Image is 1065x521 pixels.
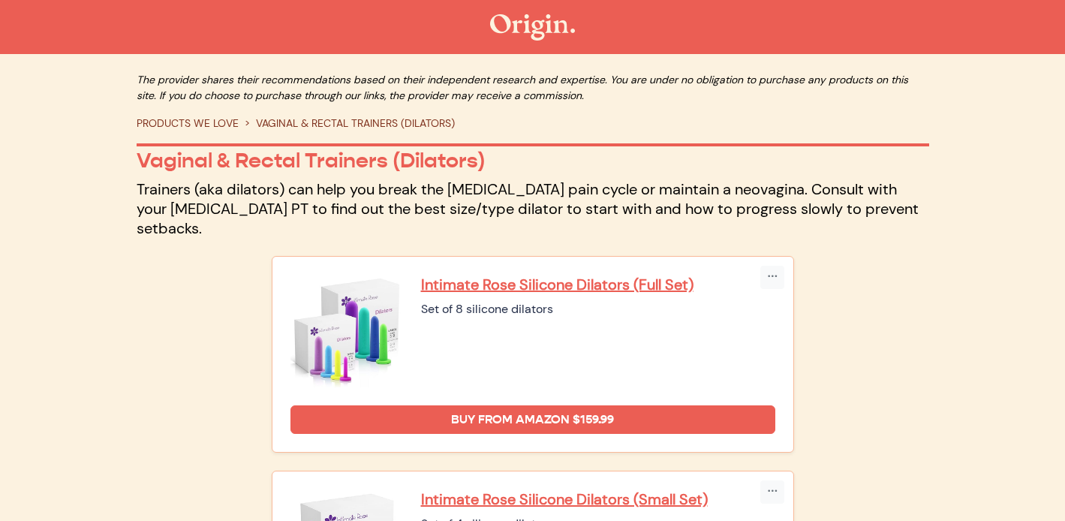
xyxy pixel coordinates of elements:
[490,14,575,41] img: The Origin Shop
[137,116,239,130] a: PRODUCTS WE LOVE
[290,405,775,434] a: Buy from Amazon $159.99
[421,275,775,294] a: Intimate Rose Silicone Dilators (Full Set)
[239,116,455,131] li: VAGINAL & RECTAL TRAINERS (DILATORS)
[137,72,929,104] p: The provider shares their recommendations based on their independent research and expertise. You ...
[290,275,403,387] img: Intimate Rose Silicone Dilators (Full Set)
[137,179,929,238] p: Trainers (aka dilators) can help you break the [MEDICAL_DATA] pain cycle or maintain a neovagina....
[137,148,929,173] p: Vaginal & Rectal Trainers (Dilators)
[421,489,775,509] a: Intimate Rose Silicone Dilators (Small Set)
[421,300,775,318] div: Set of 8 silicone dilators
